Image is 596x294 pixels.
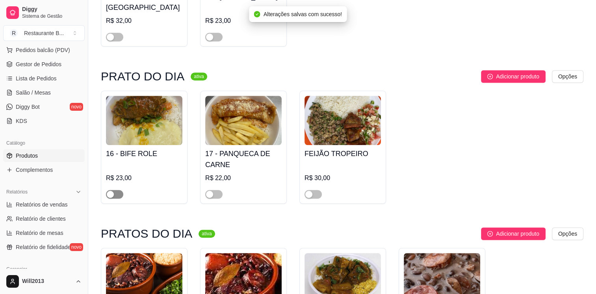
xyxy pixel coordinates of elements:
span: Salão / Mesas [16,89,51,97]
span: Adicionar produto [496,229,539,238]
div: R$ 23,00 [106,173,182,183]
span: Opções [558,229,577,238]
span: KDS [16,117,27,125]
button: Adicionar produto [481,227,546,240]
span: R [10,29,18,37]
span: plus-circle [487,231,493,236]
a: Complementos [3,164,85,176]
h3: PRATOS DO DIA [101,229,192,238]
a: Produtos [3,149,85,162]
span: Complementos [16,166,53,174]
span: Produtos [16,152,38,160]
a: Relatório de mesas [3,227,85,239]
div: Restaurante B ... [24,29,64,37]
button: Opções [552,70,583,83]
a: Relatório de clientes [3,212,85,225]
div: R$ 30,00 [304,173,381,183]
a: Salão / Mesas [3,86,85,99]
button: Opções [552,227,583,240]
div: R$ 23,00 [205,16,282,26]
a: KDS [3,115,85,127]
a: Relatórios de vendas [3,198,85,211]
sup: ativa [199,230,215,238]
div: R$ 32,00 [106,16,182,26]
span: Relatórios [6,189,28,195]
span: Lista de Pedidos [16,74,57,82]
button: Adicionar produto [481,70,546,83]
span: Sistema de Gestão [22,13,82,19]
button: Select a team [3,25,85,41]
span: Gestor de Pedidos [16,60,61,68]
a: Gestor de Pedidos [3,58,85,71]
a: Lista de Pedidos [3,72,85,85]
span: Relatório de mesas [16,229,63,237]
div: Catálogo [3,137,85,149]
h4: 17 - PANQUECA DE CARNE [205,148,282,170]
div: R$ 22,00 [205,173,282,183]
img: product-image [304,96,381,145]
span: Relatório de fidelidade [16,243,71,251]
span: Diggy [22,6,82,13]
sup: ativa [191,73,207,80]
button: Will2013 [3,272,85,291]
span: Opções [558,72,577,81]
span: Will2013 [22,278,72,285]
a: DiggySistema de Gestão [3,3,85,22]
h4: FEIJÃO TROPEIRO [304,148,381,159]
span: check-circle [254,11,260,17]
img: product-image [106,96,182,145]
h4: 16 - BIFE ROLE [106,148,182,159]
div: Gerenciar [3,263,85,275]
button: Pedidos balcão (PDV) [3,44,85,56]
span: Diggy Bot [16,103,40,111]
span: Adicionar produto [496,72,539,81]
span: Relatório de clientes [16,215,66,223]
span: Pedidos balcão (PDV) [16,46,70,54]
a: Relatório de fidelidadenovo [3,241,85,253]
span: Alterações salvas com sucesso! [264,11,342,17]
a: Diggy Botnovo [3,100,85,113]
span: plus-circle [487,74,493,79]
h3: PRATO DO DIA [101,72,184,81]
img: product-image [205,96,282,145]
span: Relatórios de vendas [16,201,68,208]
